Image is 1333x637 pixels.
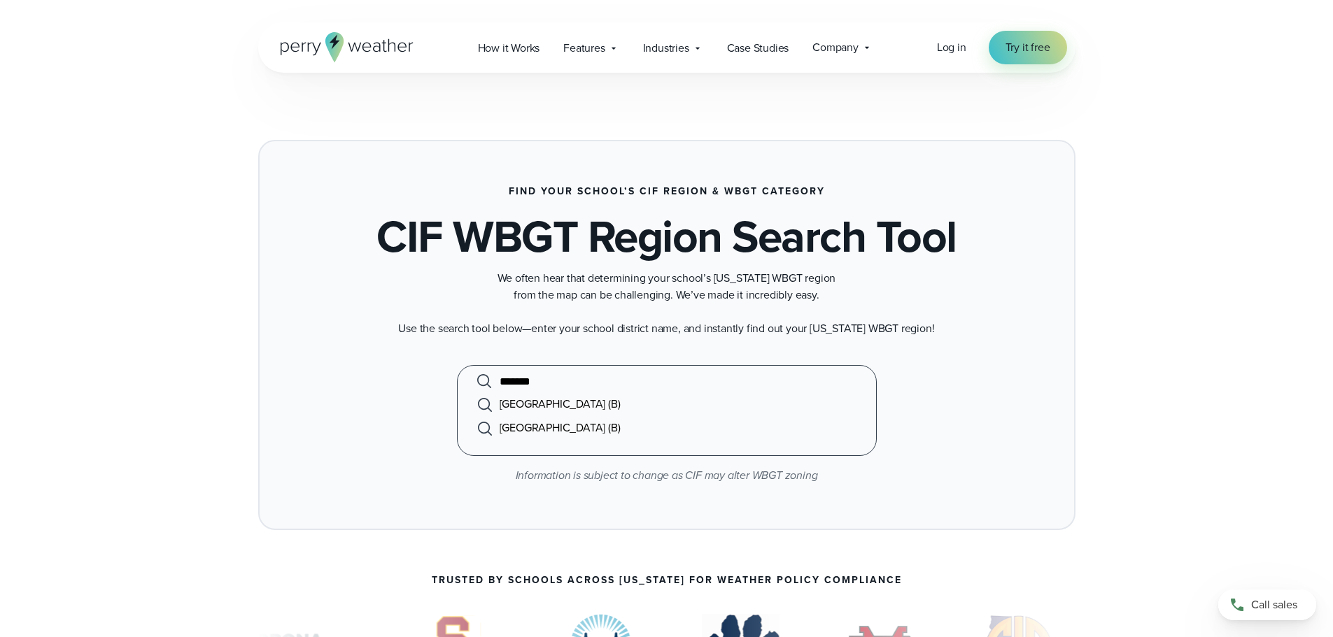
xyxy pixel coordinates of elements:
a: Log in [937,39,966,56]
span: Try it free [1006,39,1050,56]
p: Use the search tool below—enter your school district name, and instantly find out your [US_STATE]... [387,320,947,337]
span: Features [563,40,605,57]
span: Company [812,39,859,56]
li: [GEOGRAPHIC_DATA] (B) [474,392,859,416]
p: Trusted by Schools Across [US_STATE] for Weather Policy Compliance [432,575,902,586]
a: Call sales [1218,589,1316,620]
span: Case Studies [727,40,789,57]
span: Call sales [1251,596,1297,613]
span: Industries [643,40,689,57]
li: [GEOGRAPHIC_DATA] (B) [474,416,859,440]
p: We often hear that determining your school’s [US_STATE] WBGT region from the map can be challengi... [387,270,947,303]
span: Log in [937,39,966,55]
p: Information is subject to change as CIF may alter WBGT zoning [299,467,1035,484]
span: How it Works [478,40,540,57]
a: Case Studies [715,34,801,62]
h1: CIF WBGT Region Search Tool [376,214,957,259]
a: How it Works [466,34,552,62]
a: Try it free [989,31,1067,64]
h3: Find Your School’s CIF Region & WBGT Category [509,186,825,197]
